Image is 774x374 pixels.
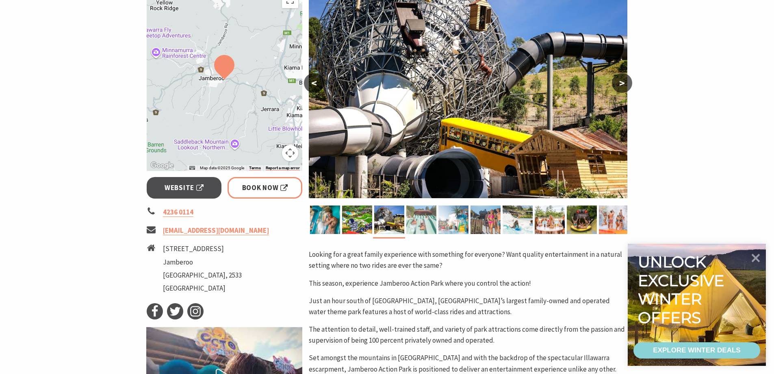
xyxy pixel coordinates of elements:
[163,208,193,217] a: 4236 0114
[599,206,629,234] img: Fun for everyone at Banjo's Billabong
[309,324,627,346] p: The attention to detail, well-trained staff, and variety of park attractions come directly from t...
[633,342,760,359] a: EXPLORE WINTER DEALS
[242,182,288,193] span: Book Now
[310,206,340,234] img: A Truly Hair Raising Experience - The Stinger, only at Jamberoo!
[163,283,242,294] li: [GEOGRAPHIC_DATA]
[149,160,176,171] a: Open this area in Google Maps (opens a new window)
[149,160,176,171] img: Google
[189,165,195,171] button: Keyboard shortcuts
[406,206,436,234] img: only at Jamberoo...where you control the action!
[309,249,627,271] p: Looking for a great family experience with something for everyone? Want quality entertainment in ...
[163,226,269,235] a: [EMAIL_ADDRESS][DOMAIN_NAME]
[535,206,565,234] img: Bombora Seafood Bombora Scoop
[503,206,533,234] img: Feel The Rush, race your mates - Octo-Racer, only at Jamberoo Action Park
[309,278,627,289] p: This season, experience Jamberoo Action Park where you control the action!
[612,73,632,93] button: >
[374,206,404,234] img: The Perfect Storm
[282,145,298,161] button: Map camera controls
[249,166,261,171] a: Terms
[653,342,740,359] div: EXPLORE WINTER DEALS
[163,257,242,268] li: Jamberoo
[228,177,303,199] a: Book Now
[304,73,324,93] button: <
[266,166,300,171] a: Report a map error
[438,206,468,234] img: Jamberoo Action Park
[147,177,222,199] a: Website
[163,270,242,281] li: [GEOGRAPHIC_DATA], 2533
[342,206,372,234] img: Jamberoo Action Park
[200,166,244,170] span: Map data ©2025 Google
[309,295,627,317] p: Just an hour south of [GEOGRAPHIC_DATA], [GEOGRAPHIC_DATA]’s largest family-owned and operated wa...
[163,243,242,254] li: [STREET_ADDRESS]
[165,182,204,193] span: Website
[638,253,728,327] div: Unlock exclusive winter offers
[470,206,501,234] img: Jamberoo...where you control the Action!
[567,206,597,234] img: Drop into the Darkness on The Taipan!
